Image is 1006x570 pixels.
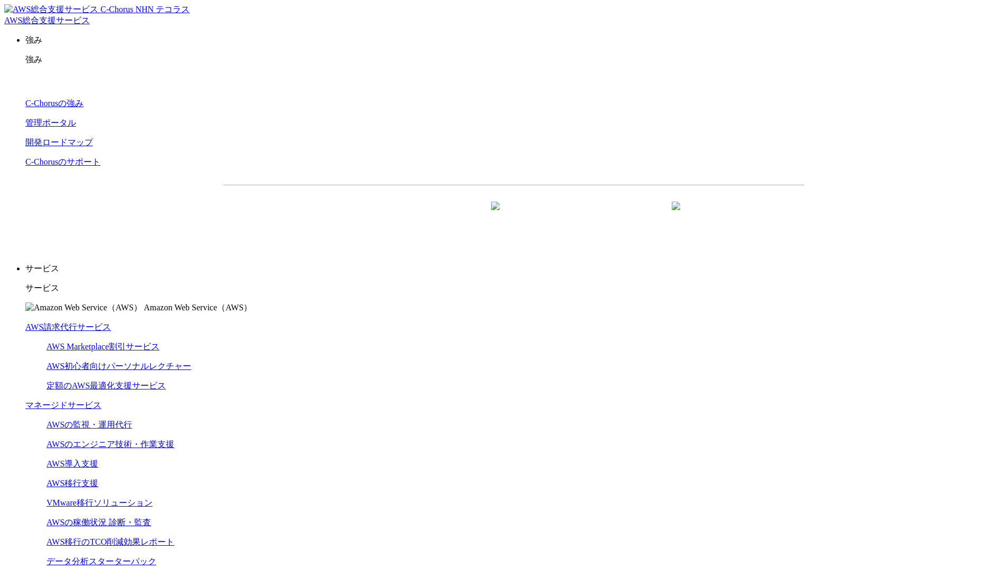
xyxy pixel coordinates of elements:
a: AWS導入支援 [46,459,98,468]
img: Amazon Web Service（AWS） [25,302,142,313]
a: データ分析スターターパック [46,557,156,566]
a: AWS初心者向けパーソナルレクチャー [46,362,191,370]
img: AWS総合支援サービス C-Chorus [4,4,134,15]
p: 強み [25,35,1002,46]
img: 矢印 [491,202,500,229]
p: 強み [25,54,1002,65]
a: AWSの監視・運用代行 [46,420,132,429]
a: AWSの稼働状況 診断・監査 [46,518,151,527]
img: 矢印 [672,202,680,229]
a: 資料を請求する [339,202,509,229]
p: サービス [25,283,1002,294]
a: AWS Marketplace割引サービス [46,342,159,351]
a: まずは相談する [519,202,689,229]
a: AWS請求代行サービス [25,322,111,331]
a: 管理ポータル [25,118,76,127]
a: AWS総合支援サービス C-Chorus NHN テコラスAWS総合支援サービス [4,5,190,25]
a: 定額のAWS最適化支援サービス [46,381,166,390]
a: マネージドサービス [25,401,101,410]
a: VMware移行ソリューション [46,498,153,507]
a: C-Chorusのサポート [25,157,100,166]
p: サービス [25,263,1002,274]
a: AWS移行のTCO削減効果レポート [46,537,174,546]
a: AWSのエンジニア技術・作業支援 [46,440,174,449]
span: Amazon Web Service（AWS） [144,303,252,312]
a: 開発ロードマップ [25,138,93,147]
a: AWS移行支援 [46,479,98,488]
a: C-Chorusの強み [25,99,83,108]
